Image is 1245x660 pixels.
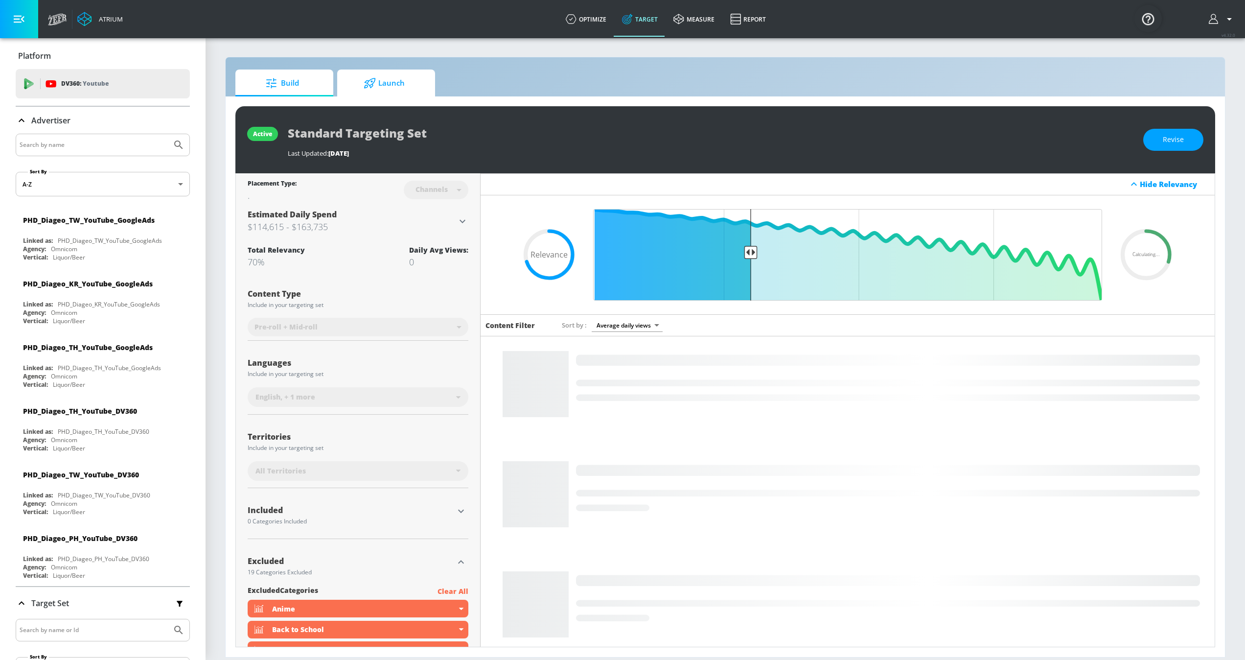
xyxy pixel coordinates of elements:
div: Linked as: [23,427,53,436]
div: Anime [248,600,468,617]
span: v 4.32.0 [1222,32,1235,38]
a: Report [722,1,774,37]
input: Search by name or Id [20,624,168,636]
div: Liquor/Beer [53,571,85,580]
div: PHD_Diageo_TW_YouTube_GoogleAdsLinked as:PHD_Diageo_TW_YouTube_GoogleAdsAgency:OmnicomVertical:Li... [16,208,190,264]
p: Advertiser [31,115,70,126]
a: optimize [558,1,614,37]
div: Liquor/Beer [53,317,85,325]
div: Linked as: [23,364,53,372]
div: Anime [272,604,457,613]
div: PHD_Diageo_KR_YouTube_GoogleAds [23,279,153,288]
div: Advertiser [16,134,190,586]
div: Placement Type: [248,179,297,189]
span: [DATE] [328,149,349,158]
div: PHD_Diageo_TW_YouTube_DV360 [58,491,150,499]
div: Omnicom [51,245,77,253]
div: PHD_Diageo_TW_YouTube_GoogleAds [58,236,162,245]
div: Platform [16,42,190,70]
div: 70% [248,256,305,268]
div: Omnicom [51,499,77,508]
div: PHD_Diageo_TW_YouTube_GoogleAds [23,215,155,225]
div: Liquor/Beer [53,380,85,389]
div: Include in your targeting set [248,302,468,308]
div: Omnicom [51,436,77,444]
div: PHD_Diageo_TH_YouTube_DV360Linked as:PHD_Diageo_TH_YouTube_DV360Agency:OmnicomVertical:Liquor/Beer [16,399,190,455]
div: Languages [248,359,468,367]
div: Territories [248,433,468,441]
span: English [255,392,280,402]
div: Linked as: [23,236,53,245]
div: PHD_Diageo_KR_YouTube_GoogleAds [58,300,160,308]
label: Sort By [28,168,49,175]
div: PHD_Diageo_TH_YouTube_GoogleAds [58,364,161,372]
div: Vertical: [23,317,48,325]
div: PHD_Diageo_TH_YouTube_DV360 [23,406,137,416]
div: Target Set [16,587,190,619]
div: Children's Arts & Crafts [248,641,468,659]
p: DV360: [61,78,109,89]
p: Clear All [438,586,468,598]
div: Vertical: [23,571,48,580]
div: Total Relevancy [248,245,305,255]
div: Advertiser [16,107,190,134]
div: Omnicom [51,308,77,317]
div: Vertical: [23,380,48,389]
nav: list of Advertiser [16,204,190,586]
div: PHD_Diageo_TW_YouTube_DV360 [23,470,139,479]
div: PHD_Diageo_TH_YouTube_DV360 [58,427,149,436]
div: Omnicom [51,563,77,571]
span: Calculating... [1132,252,1160,257]
span: All Territories [255,466,306,476]
div: PHD_Diageo_TW_YouTube_DV360Linked as:PHD_Diageo_TW_YouTube_DV360Agency:OmnicomVertical:Liquor/Beer [16,463,190,519]
div: Omnicom [51,372,77,380]
div: Vertical: [23,508,48,516]
span: Revise [1163,134,1184,146]
span: Launch [347,71,421,95]
p: Platform [18,50,51,61]
h6: Content Filter [485,321,535,330]
div: English, + 1 more [248,387,468,407]
div: PHD_Diageo_KR_YouTube_GoogleAdsLinked as:PHD_Diageo_KR_YouTube_GoogleAdsAgency:OmnicomVertical:Li... [16,272,190,328]
div: PHD_Diageo_PH_YouTube_DV360 [23,534,138,543]
div: Vertical: [23,253,48,261]
div: Back to School [272,625,457,634]
div: Daily Avg Views: [409,245,468,255]
div: Atrium [95,15,123,24]
div: Included [248,506,454,514]
div: DV360: Youtube [16,69,190,98]
input: Search by name [20,139,168,151]
div: Agency: [23,372,46,380]
div: Agency: [23,563,46,571]
span: Estimated Daily Spend [248,209,337,220]
div: Agency: [23,499,46,508]
div: Liquor/Beer [53,253,85,261]
span: , + 1 more [280,392,315,402]
div: Last Updated: [288,149,1133,158]
div: Estimated Daily Spend$114,615 - $163,735 [248,209,468,234]
div: Average daily views [592,319,663,332]
div: 19 Categories Excluded [248,569,454,575]
div: A-Z [16,172,190,196]
div: PHD_Diageo_PH_YouTube_DV360 [58,555,149,563]
div: Linked as: [23,300,53,308]
div: Liquor/Beer [53,508,85,516]
input: Final Threshold [588,209,1107,301]
div: Agency: [23,245,46,253]
div: Agency: [23,308,46,317]
div: Back to School [248,621,468,638]
div: Channels [411,185,453,193]
div: Linked as: [23,555,53,563]
div: PHD_Diageo_PH_YouTube_DV360Linked as:PHD_Diageo_PH_YouTube_DV360Agency:OmnicomVertical:Liquor/Beer [16,526,190,582]
div: PHD_Diageo_TH_YouTube_GoogleAdsLinked as:PHD_Diageo_TH_YouTube_GoogleAdsAgency:OmnicomVertical:Li... [16,335,190,391]
div: PHD_Diageo_TH_YouTube_GoogleAds [23,343,153,352]
span: Relevance [530,251,568,259]
a: Atrium [77,12,123,26]
span: Pre-roll + Mid-roll [254,322,318,332]
span: excluded Categories [248,586,318,598]
div: active [253,130,272,138]
div: Vertical: [23,444,48,452]
span: Sort by [562,321,587,330]
div: Excluded [248,557,454,565]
